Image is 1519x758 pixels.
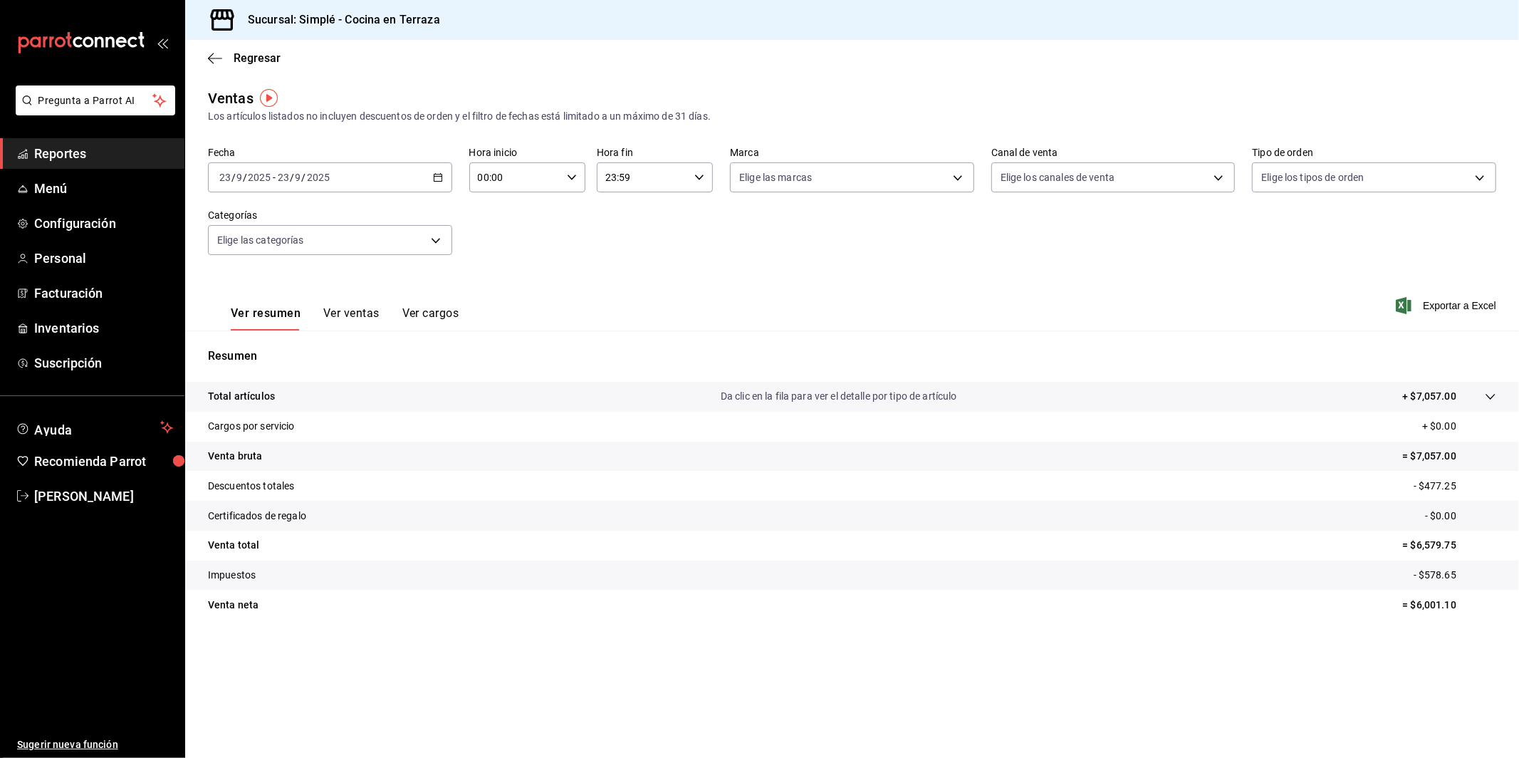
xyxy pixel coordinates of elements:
span: Elige los canales de venta [1001,170,1115,185]
span: - [273,172,276,183]
button: Exportar a Excel [1399,297,1496,314]
p: Venta total [208,538,259,553]
p: Certificados de regalo [208,509,306,524]
div: Ventas [208,88,254,109]
p: Total artículos [208,389,275,404]
input: -- [295,172,302,183]
p: + $7,057.00 [1403,389,1456,404]
label: Marca [730,148,974,158]
label: Categorías [208,211,452,221]
button: Regresar [208,51,281,65]
p: Cargos por servicio [208,419,295,434]
p: Descuentos totales [208,479,294,494]
span: / [302,172,306,183]
span: Inventarios [34,318,173,338]
p: Venta neta [208,598,259,613]
p: = $6,001.10 [1403,598,1496,613]
span: Pregunta a Parrot AI [38,93,153,108]
span: Elige los tipos de orden [1261,170,1364,185]
input: ---- [306,172,330,183]
p: = $7,057.00 [1403,449,1496,464]
p: Resumen [208,348,1496,365]
input: -- [277,172,290,183]
label: Canal de venta [991,148,1236,158]
span: Reportes [34,144,173,163]
span: / [243,172,247,183]
a: Pregunta a Parrot AI [10,103,175,118]
div: Los artículos listados no incluyen descuentos de orden y el filtro de fechas está limitado a un m... [208,109,1496,124]
span: Ayuda [34,419,155,436]
label: Fecha [208,148,452,158]
input: ---- [247,172,271,183]
label: Hora fin [597,148,713,158]
button: Pregunta a Parrot AI [16,85,175,115]
span: Personal [34,249,173,268]
div: navigation tabs [231,306,459,331]
span: Suscripción [34,353,173,373]
p: Da clic en la fila para ver el detalle por tipo de artículo [721,389,957,404]
p: - $0.00 [1425,509,1496,524]
span: Menú [34,179,173,198]
span: Facturación [34,284,173,303]
p: + $0.00 [1422,419,1496,434]
img: Tooltip marker [260,89,278,107]
label: Tipo de orden [1252,148,1496,158]
span: / [231,172,236,183]
span: / [290,172,294,183]
span: Sugerir nueva función [17,737,173,752]
h3: Sucursal: Simplé - Cocina en Terraza [236,11,440,28]
p: Impuestos [208,568,256,583]
button: Ver ventas [323,306,380,331]
span: Configuración [34,214,173,233]
button: Ver cargos [402,306,459,331]
p: - $477.25 [1414,479,1496,494]
p: Venta bruta [208,449,262,464]
span: Elige las categorías [217,233,304,247]
p: = $6,579.75 [1403,538,1496,553]
input: -- [219,172,231,183]
button: open_drawer_menu [157,37,168,48]
span: Regresar [234,51,281,65]
input: -- [236,172,243,183]
label: Hora inicio [469,148,585,158]
span: Elige las marcas [739,170,812,185]
button: Ver resumen [231,306,301,331]
p: - $578.65 [1414,568,1496,583]
span: Recomienda Parrot [34,452,173,471]
span: [PERSON_NAME] [34,487,173,506]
